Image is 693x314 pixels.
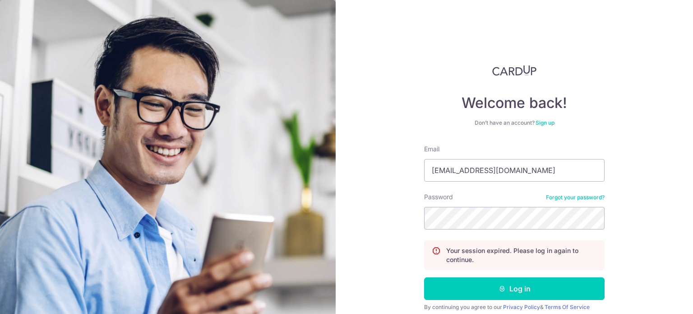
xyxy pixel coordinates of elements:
[424,145,439,154] label: Email
[424,119,605,127] div: Don’t have an account?
[546,194,605,201] a: Forgot your password?
[424,277,605,300] button: Log in
[424,94,605,112] h4: Welcome back!
[424,192,453,202] label: Password
[492,65,536,76] img: CardUp Logo
[503,304,540,310] a: Privacy Policy
[545,304,590,310] a: Terms Of Service
[536,119,554,126] a: Sign up
[424,159,605,182] input: Enter your Email
[446,246,597,264] p: Your session expired. Please log in again to continue.
[424,304,605,311] div: By continuing you agree to our &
